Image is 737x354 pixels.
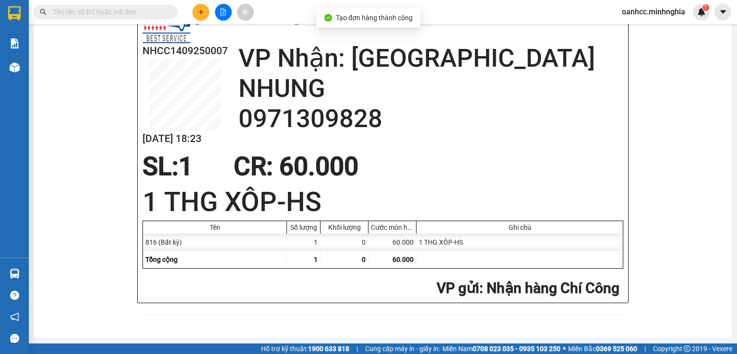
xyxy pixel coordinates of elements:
span: check-circle [324,14,332,22]
button: plus [192,4,209,21]
h2: NHUNG [238,73,623,104]
h2: [DATE] 18:23 [143,131,228,147]
div: 60.000 [368,234,416,251]
sup: 1 [702,4,709,11]
span: | [644,343,646,354]
span: message [10,334,19,343]
span: ⚪️ [563,347,566,351]
button: file-add [215,4,232,21]
span: 60.000 [392,256,414,263]
h1: 1 THG XÔP-HS [143,183,623,221]
div: Khối lượng [323,224,366,231]
span: VP gửi [437,280,479,296]
span: search [40,9,47,15]
span: Miền Bắc [568,343,637,354]
div: Cước món hàng [371,224,414,231]
button: aim [237,4,254,21]
div: Ghi chú [419,224,620,231]
span: Hỗ trợ kỹ thuật: [261,343,349,354]
span: | [357,343,358,354]
img: icon-new-feature [697,8,706,16]
span: aim [242,9,249,15]
b: [PERSON_NAME] [195,10,299,26]
input: Tìm tên, số ĐT hoặc mã đơn [53,7,166,17]
span: Tạo đơn hàng thành công [336,14,413,22]
img: warehouse-icon [10,269,20,279]
span: caret-down [719,8,727,16]
div: 1 THG XÔP-HS [416,234,623,251]
h2: : Nhận hàng Chí Công [143,279,619,298]
img: warehouse-icon [10,62,20,72]
span: Tổng cộng [145,256,178,263]
span: 0 [362,256,366,263]
div: Tên [145,224,284,231]
span: Cung cấp máy in - giấy in: [365,343,440,354]
span: file-add [220,9,226,15]
strong: 0708 023 035 - 0935 103 250 [473,345,560,353]
h2: 0971309828 [238,104,623,134]
span: 1 [178,152,193,181]
strong: 1900 633 818 [308,345,349,353]
div: 1 [287,234,321,251]
span: 1 [314,256,318,263]
span: Miền Nam [442,343,560,354]
span: plus [198,9,204,15]
strong: 0369 525 060 [596,345,637,353]
span: CR : 60.000 [234,152,358,181]
div: 816 (Bất kỳ) [143,234,287,251]
img: logo-vxr [8,6,21,21]
span: 1 [704,4,707,11]
span: question-circle [10,291,19,300]
span: oanhcc.minhnghia [614,6,693,18]
img: solution-icon [10,38,20,48]
span: notification [10,312,19,321]
span: SL: [143,152,178,181]
button: caret-down [714,4,731,21]
h2: NHCC1409250007 [143,43,228,59]
h2: VP Nhận: [GEOGRAPHIC_DATA] [238,43,623,73]
span: copyright [684,345,690,352]
div: Số lượng [289,224,318,231]
div: 0 [321,234,368,251]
